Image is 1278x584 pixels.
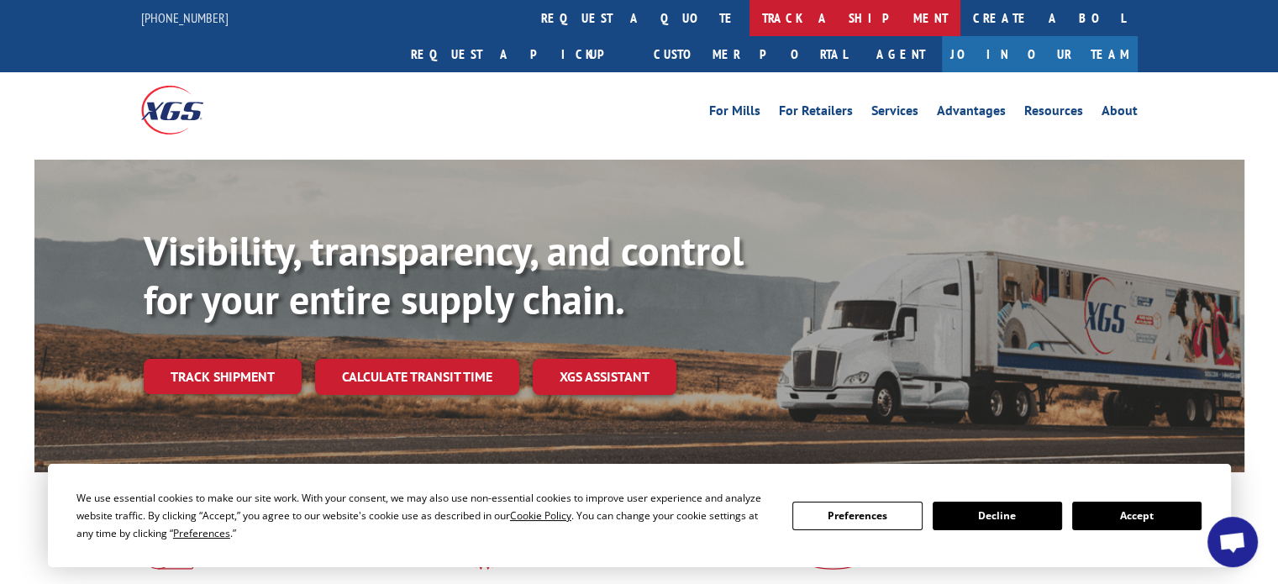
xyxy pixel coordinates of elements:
a: Calculate transit time [315,359,519,395]
div: We use essential cookies to make our site work. With your consent, we may also use non-essential ... [76,489,772,542]
button: Preferences [792,502,922,530]
a: Request a pickup [398,36,641,72]
a: XGS ASSISTANT [533,359,676,395]
a: Join Our Team [942,36,1138,72]
b: Visibility, transparency, and control for your entire supply chain. [144,224,744,325]
a: Services [871,104,918,123]
a: About [1102,104,1138,123]
a: Customer Portal [641,36,860,72]
div: Cookie Consent Prompt [48,464,1231,567]
a: Advantages [937,104,1006,123]
a: For Mills [709,104,760,123]
span: Preferences [173,526,230,540]
a: Track shipment [144,359,302,394]
a: Resources [1024,104,1083,123]
div: Open chat [1207,517,1258,567]
a: Agent [860,36,942,72]
span: Cookie Policy [510,508,571,523]
a: [PHONE_NUMBER] [141,9,229,26]
a: For Retailers [779,104,853,123]
button: Decline [933,502,1062,530]
button: Accept [1072,502,1202,530]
